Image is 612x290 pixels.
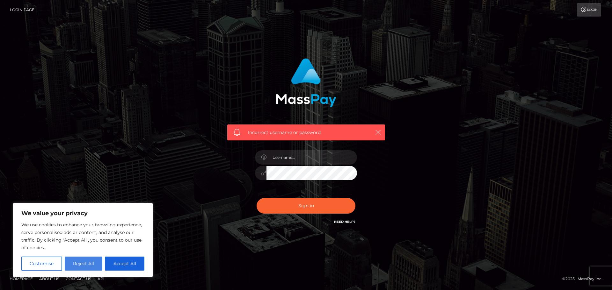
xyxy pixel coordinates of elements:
div: © 2025 , MassPay Inc. [562,275,607,282]
a: Contact Us [63,274,94,284]
button: Sign in [257,198,355,214]
a: Login Page [10,3,34,17]
p: We use cookies to enhance your browsing experience, serve personalised ads or content, and analys... [21,221,144,251]
button: Accept All [105,257,144,271]
a: Need Help? [334,220,355,224]
a: Homepage [7,274,35,284]
a: API [95,274,107,284]
img: MassPay Login [276,58,336,107]
div: We value your privacy [13,203,153,277]
span: Incorrect username or password. [248,129,364,136]
input: Username... [266,150,357,165]
button: Reject All [65,257,103,271]
a: Login [577,3,601,17]
a: About Us [37,274,62,284]
p: We value your privacy [21,209,144,217]
button: Customise [21,257,62,271]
